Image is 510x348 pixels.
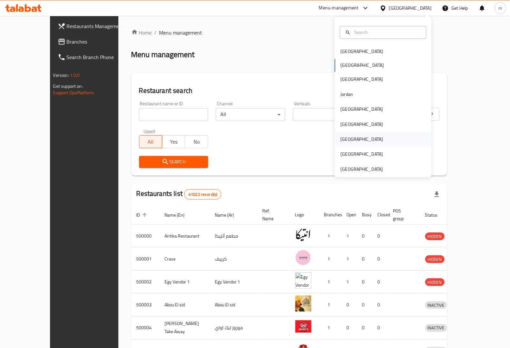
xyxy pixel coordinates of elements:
[340,136,383,143] div: [GEOGRAPHIC_DATA]
[425,211,446,219] span: Status
[53,88,94,97] a: Support.OpsPlatform
[295,227,311,243] img: Antika Restaurant
[342,293,357,316] td: 0
[295,250,311,266] img: Crave
[295,295,311,312] img: Abou El sid
[131,29,152,36] a: Home
[160,316,210,339] td: [PERSON_NAME] Take Away
[319,248,342,271] td: 1
[67,22,130,30] span: Restaurants Management
[210,271,257,293] td: Egy Vendor 1
[389,5,432,12] div: [GEOGRAPHIC_DATA]
[165,137,183,147] span: Yes
[210,248,257,271] td: كرييف
[352,29,422,36] input: Search
[53,18,135,34] a: Restaurants Management
[357,271,373,293] td: 0
[185,191,221,198] span: 41022 record(s)
[53,82,83,90] span: Get support on:
[342,205,357,225] th: Open
[342,271,357,293] td: 1
[319,4,359,12] div: Menu-management
[131,293,160,316] td: 500003
[263,207,282,222] span: Ref. Name
[357,316,373,339] td: 0
[159,29,202,36] span: Menu management
[429,187,445,202] div: Export file
[185,135,208,148] button: No
[160,271,210,293] td: Egy Vendor 1
[290,205,319,225] th: Logo
[498,5,502,12] span: m
[160,293,210,316] td: Abou El sid
[373,225,388,248] td: 0
[425,279,445,286] span: HIDDEN
[373,248,388,271] td: 0
[357,205,373,225] th: Busy
[342,248,357,271] td: 1
[295,318,311,334] img: Moro's Take Away
[342,316,357,339] td: 0
[373,271,388,293] td: 0
[340,91,353,98] div: Jordan
[357,225,373,248] td: 0
[142,137,160,147] span: All
[144,129,155,133] label: Upsell
[340,76,383,83] div: [GEOGRAPHIC_DATA]
[70,71,80,79] span: 1.0.0
[210,293,257,316] td: Abou El sid
[53,49,135,65] a: Search Branch Phone
[67,53,130,61] span: Search Branch Phone
[319,316,342,339] td: 1
[373,205,388,225] th: Closed
[342,225,357,248] td: 1
[373,316,388,339] td: 0
[131,271,160,293] td: 500002
[340,166,383,173] div: [GEOGRAPHIC_DATA]
[188,137,205,147] span: No
[162,135,185,148] button: Yes
[53,34,135,49] a: Branches
[215,211,243,219] span: Name (Ar)
[131,316,160,339] td: 500004
[131,248,160,271] td: 500001
[139,86,440,96] h2: Restaurant search
[165,211,193,219] span: Name (En)
[131,225,160,248] td: 500000
[373,293,388,316] td: 0
[136,189,222,200] h2: Restaurants list
[210,225,257,248] td: مطعم أنتيكا
[155,29,157,36] li: /
[293,108,362,121] div: ​
[425,233,445,240] span: HIDDEN
[139,108,208,121] input: Search for restaurant name or ID..
[216,108,285,121] div: All
[425,324,447,332] span: INACTIVE
[131,29,447,36] nav: breadcrumb
[357,248,373,271] td: 0
[340,48,383,55] div: [GEOGRAPHIC_DATA]
[210,316,257,339] td: موروز تيك اواي
[139,156,208,168] button: Search
[393,207,412,222] span: POS group
[67,38,130,46] span: Branches
[319,225,342,248] td: 1
[319,205,342,225] th: Branches
[295,272,311,289] img: Egy Vendor 1
[319,293,342,316] td: 1
[131,49,195,60] h2: Menu management
[136,211,149,219] span: ID
[184,189,221,200] div: Total records count
[53,71,69,79] span: Version:
[357,293,373,316] td: 0
[425,256,445,263] span: HIDDEN
[319,271,342,293] td: 1
[425,302,447,309] span: INACTIVE
[139,135,162,148] button: All
[160,225,210,248] td: Antika Restaurant
[160,248,210,271] td: Crave
[144,158,203,166] span: Search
